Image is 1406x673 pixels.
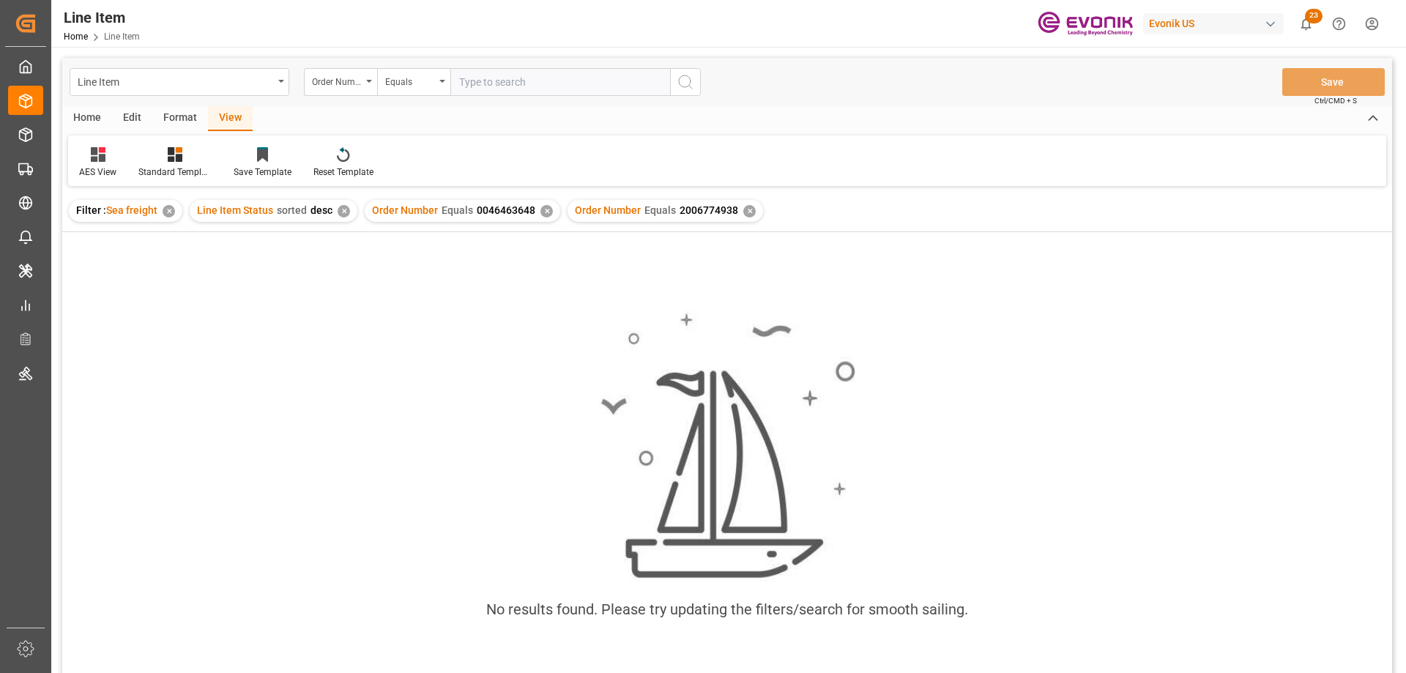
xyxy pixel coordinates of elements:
[450,68,670,96] input: Type to search
[1143,13,1284,34] div: Evonik US
[540,205,553,217] div: ✕
[372,204,438,216] span: Order Number
[64,31,88,42] a: Home
[442,204,473,216] span: Equals
[1305,9,1323,23] span: 23
[76,204,106,216] span: Filter :
[1290,7,1323,40] button: show 23 new notifications
[743,205,756,217] div: ✕
[112,106,152,131] div: Edit
[208,106,253,131] div: View
[70,68,289,96] button: open menu
[1323,7,1355,40] button: Help Center
[310,204,332,216] span: desc
[313,166,373,179] div: Reset Template
[197,204,273,216] span: Line Item Status
[670,68,701,96] button: search button
[1282,68,1385,96] button: Save
[1038,11,1133,37] img: Evonik-brand-mark-Deep-Purple-RGB.jpeg_1700498283.jpeg
[79,166,116,179] div: AES View
[644,204,676,216] span: Equals
[152,106,208,131] div: Format
[106,204,157,216] span: Sea freight
[304,68,377,96] button: open menu
[575,204,641,216] span: Order Number
[385,72,435,89] div: Equals
[62,106,112,131] div: Home
[1314,95,1357,106] span: Ctrl/CMD + S
[477,204,535,216] span: 0046463648
[1143,10,1290,37] button: Evonik US
[377,68,450,96] button: open menu
[78,72,273,90] div: Line Item
[680,204,738,216] span: 2006774938
[138,166,212,179] div: Standard Templates
[64,7,140,29] div: Line Item
[312,72,362,89] div: Order Number
[163,205,175,217] div: ✕
[234,166,291,179] div: Save Template
[486,598,968,620] div: No results found. Please try updating the filters/search for smooth sailing.
[599,311,855,581] img: smooth_sailing.jpeg
[338,205,350,217] div: ✕
[277,204,307,216] span: sorted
